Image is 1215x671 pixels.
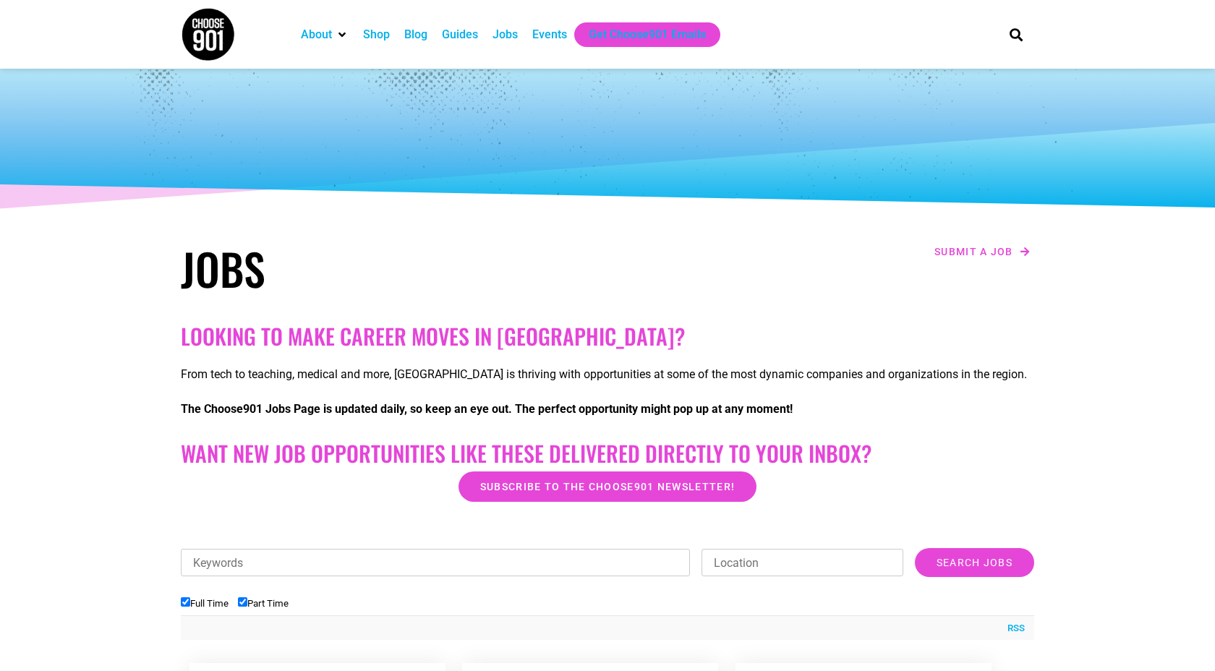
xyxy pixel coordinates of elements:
[301,26,332,43] a: About
[238,597,247,607] input: Part Time
[181,440,1034,466] h2: Want New Job Opportunities like these Delivered Directly to your Inbox?
[181,549,690,576] input: Keywords
[459,471,756,502] a: Subscribe to the Choose901 newsletter!
[294,22,985,47] nav: Main nav
[238,598,289,609] label: Part Time
[702,549,903,576] input: Location
[181,323,1034,349] h2: Looking to make career moves in [GEOGRAPHIC_DATA]?
[363,26,390,43] a: Shop
[589,26,706,43] a: Get Choose901 Emails
[181,598,229,609] label: Full Time
[1005,22,1028,46] div: Search
[480,482,735,492] span: Subscribe to the Choose901 newsletter!
[404,26,427,43] a: Blog
[532,26,567,43] a: Events
[930,242,1034,261] a: Submit a job
[915,548,1034,577] input: Search Jobs
[294,22,356,47] div: About
[181,242,600,294] h1: Jobs
[442,26,478,43] a: Guides
[1000,621,1025,636] a: RSS
[181,366,1034,383] p: From tech to teaching, medical and more, [GEOGRAPHIC_DATA] is thriving with opportunities at some...
[934,247,1013,257] span: Submit a job
[181,597,190,607] input: Full Time
[493,26,518,43] a: Jobs
[181,402,793,416] strong: The Choose901 Jobs Page is updated daily, so keep an eye out. The perfect opportunity might pop u...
